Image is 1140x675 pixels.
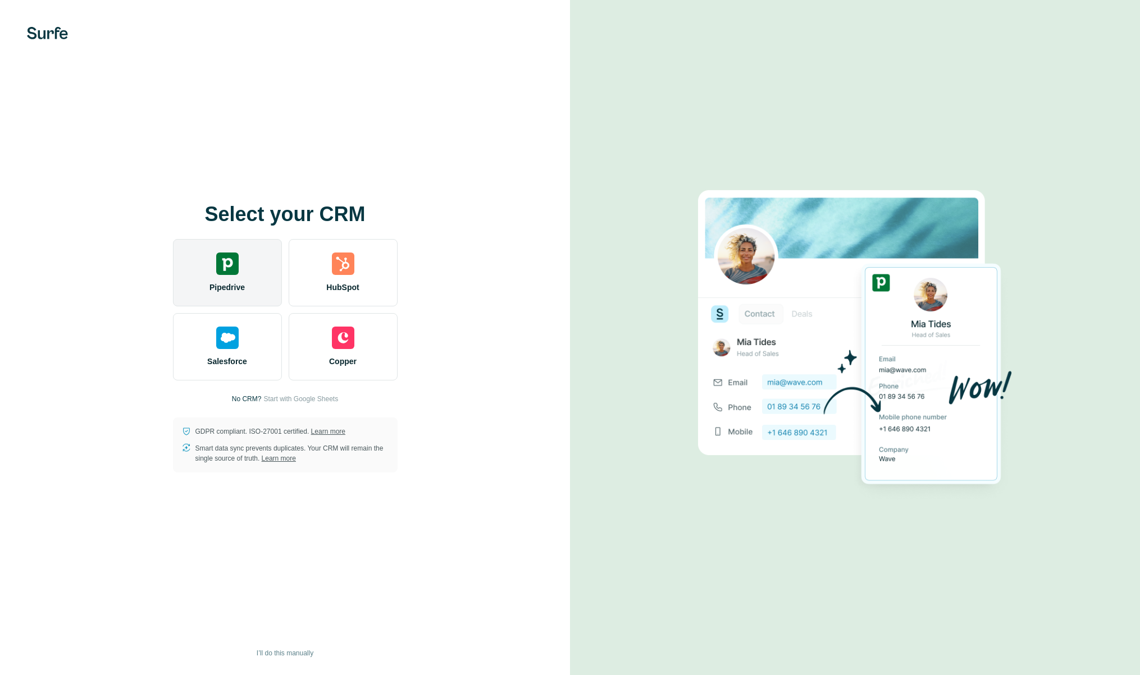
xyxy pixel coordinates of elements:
[209,282,245,293] span: Pipedrive
[249,645,321,662] button: I’ll do this manually
[207,356,247,367] span: Salesforce
[332,252,354,275] img: hubspot's logo
[263,394,338,404] button: Start with Google Sheets
[195,443,389,463] p: Smart data sync prevents duplicates. Your CRM will remain the single source of truth.
[195,426,345,437] p: GDPR compliant. ISO-27001 certified.
[329,356,357,367] span: Copper
[27,27,68,39] img: Surfe's logo
[326,282,359,293] span: HubSpot
[262,454,296,462] a: Learn more
[216,252,239,275] img: pipedrive's logo
[232,394,262,404] p: No CRM?
[698,171,1013,504] img: PIPEDRIVE image
[257,648,313,658] span: I’ll do this manually
[311,428,345,435] a: Learn more
[216,327,239,349] img: salesforce's logo
[173,203,398,226] h1: Select your CRM
[332,327,354,349] img: copper's logo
